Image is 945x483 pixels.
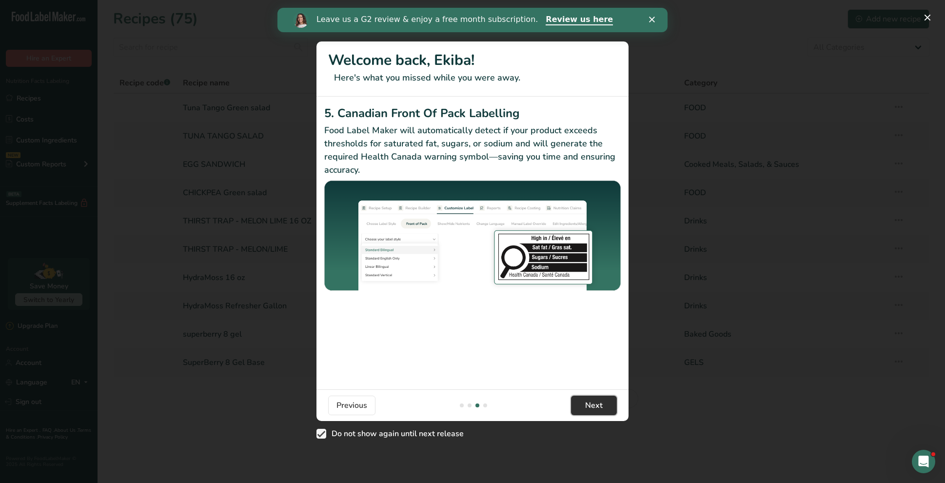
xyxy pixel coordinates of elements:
[324,181,621,292] img: Canadian Front Of Pack Labelling
[277,8,668,32] iframe: Intercom live chat banner
[324,124,621,177] p: Food Label Maker will automatically detect if your product exceeds thresholds for saturated fat, ...
[585,400,603,411] span: Next
[328,49,617,71] h1: Welcome back, Ekiba!
[328,71,617,84] p: Here's what you missed while you were away.
[571,396,617,415] button: Next
[324,104,621,122] h2: 5. Canadian Front Of Pack Labelling
[912,450,935,473] iframe: Intercom live chat
[372,9,381,15] div: Close
[336,400,367,411] span: Previous
[328,396,375,415] button: Previous
[326,429,464,439] span: Do not show again until next release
